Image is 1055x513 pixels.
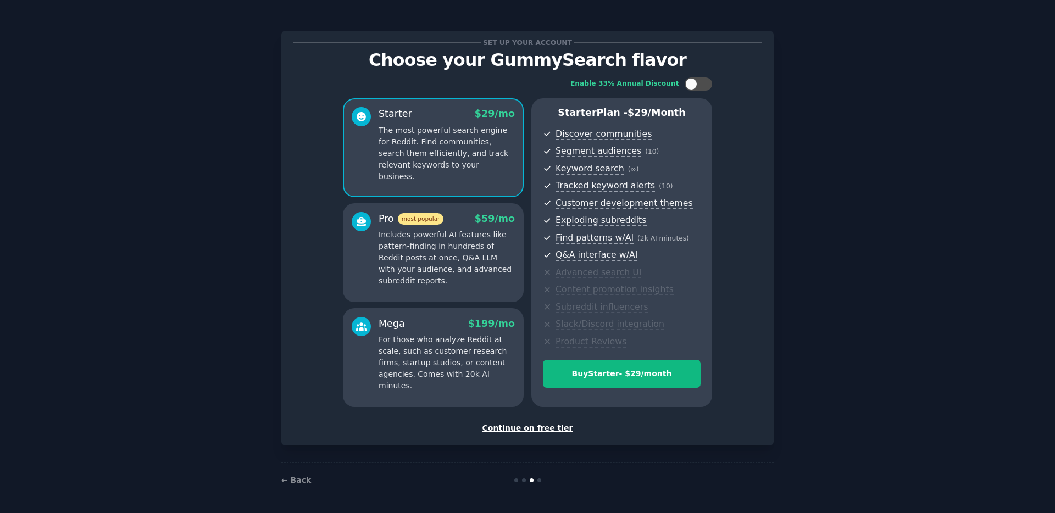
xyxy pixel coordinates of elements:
[293,51,762,70] p: Choose your GummySearch flavor
[628,107,686,118] span: $ 29 /month
[628,165,639,173] span: ( ∞ )
[468,318,515,329] span: $ 199 /mo
[475,108,515,119] span: $ 29 /mo
[556,129,652,140] span: Discover communities
[556,215,646,226] span: Exploding subreddits
[556,284,674,295] span: Content promotion insights
[379,229,515,287] p: Includes powerful AI features like pattern-finding in hundreds of Reddit posts at once, Q&A LLM w...
[543,368,700,380] div: Buy Starter - $ 29 /month
[645,148,659,155] span: ( 10 )
[570,79,679,89] div: Enable 33% Annual Discount
[637,235,689,242] span: ( 2k AI minutes )
[556,180,655,192] span: Tracked keyword alerts
[543,106,701,120] p: Starter Plan -
[379,107,412,121] div: Starter
[556,232,634,244] span: Find patterns w/AI
[556,163,624,175] span: Keyword search
[556,267,641,278] span: Advanced search UI
[556,336,626,348] span: Product Reviews
[379,125,515,182] p: The most powerful search engine for Reddit. Find communities, search them efficiently, and track ...
[379,317,405,331] div: Mega
[293,422,762,434] div: Continue on free tier
[281,476,311,484] a: ← Back
[379,212,443,226] div: Pro
[475,213,515,224] span: $ 59 /mo
[556,302,648,313] span: Subreddit influencers
[556,146,641,157] span: Segment audiences
[556,319,664,330] span: Slack/Discord integration
[556,249,637,261] span: Q&A interface w/AI
[379,334,515,392] p: For those who analyze Reddit at scale, such as customer research firms, startup studios, or conte...
[543,360,701,388] button: BuyStarter- $29/month
[481,37,574,48] span: Set up your account
[556,198,693,209] span: Customer development themes
[659,182,673,190] span: ( 10 )
[398,213,444,225] span: most popular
